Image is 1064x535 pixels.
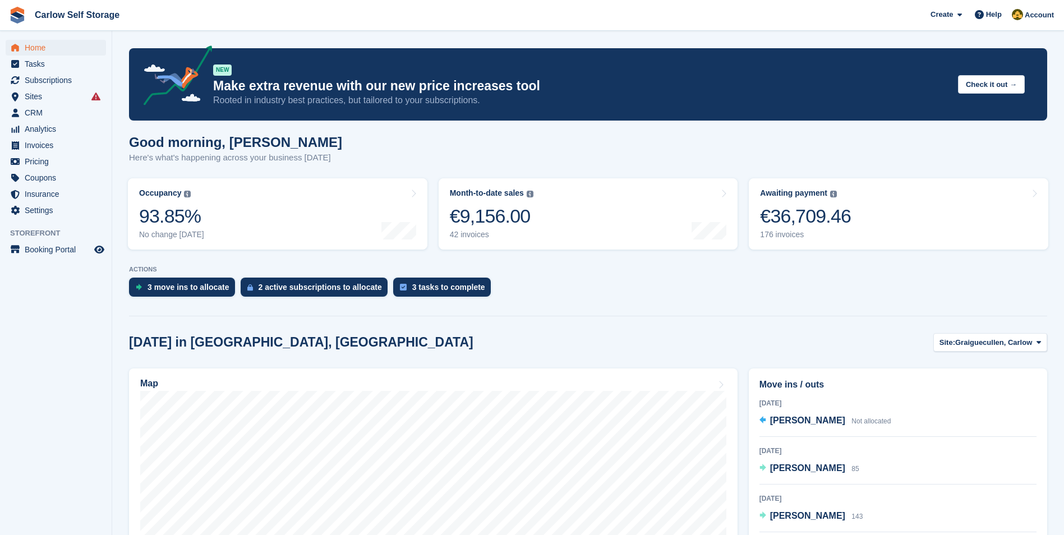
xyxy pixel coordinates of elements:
img: move_ins_to_allocate_icon-fdf77a2bb77ea45bf5b3d319d69a93e2d87916cf1d5bf7949dd705db3b84f3ca.svg [136,284,142,290]
a: menu [6,121,106,137]
span: Booking Portal [25,242,92,257]
span: Help [986,9,1002,20]
span: 143 [851,513,863,520]
a: [PERSON_NAME] 85 [759,462,859,476]
span: [PERSON_NAME] [770,463,845,473]
div: 176 invoices [760,230,851,239]
div: 3 move ins to allocate [148,283,229,292]
div: Awaiting payment [760,188,827,198]
span: Invoices [25,137,92,153]
h2: Move ins / outs [759,378,1037,391]
a: menu [6,170,106,186]
span: Coupons [25,170,92,186]
img: task-75834270c22a3079a89374b754ae025e5fb1db73e45f91037f5363f120a921f8.svg [400,284,407,290]
p: ACTIONS [129,266,1047,273]
a: menu [6,72,106,88]
a: menu [6,154,106,169]
span: Settings [25,202,92,218]
img: active_subscription_to_allocate_icon-d502201f5373d7db506a760aba3b589e785aa758c864c3986d89f69b8ff3... [247,284,253,291]
div: €36,709.46 [760,205,851,228]
a: Occupancy 93.85% No change [DATE] [128,178,427,250]
a: Awaiting payment €36,709.46 176 invoices [749,178,1048,250]
span: Site: [939,337,955,348]
div: NEW [213,64,232,76]
a: menu [6,40,106,56]
span: CRM [25,105,92,121]
a: Month-to-date sales €9,156.00 42 invoices [439,178,738,250]
span: Sites [25,89,92,104]
a: Preview store [93,243,106,256]
p: Rooted in industry best practices, but tailored to your subscriptions. [213,94,949,107]
img: icon-info-grey-7440780725fd019a000dd9b08b2336e03edf1995a4989e88bcd33f0948082b44.svg [527,191,533,197]
a: menu [6,186,106,202]
a: menu [6,202,106,218]
div: [DATE] [759,398,1037,408]
span: Create [931,9,953,20]
i: Smart entry sync failures have occurred [91,92,100,101]
img: icon-info-grey-7440780725fd019a000dd9b08b2336e03edf1995a4989e88bcd33f0948082b44.svg [830,191,837,197]
a: menu [6,89,106,104]
a: 3 tasks to complete [393,278,496,302]
h1: Good morning, [PERSON_NAME] [129,135,342,150]
div: No change [DATE] [139,230,204,239]
div: €9,156.00 [450,205,533,228]
span: Storefront [10,228,112,239]
span: [PERSON_NAME] [770,511,845,520]
span: Not allocated [851,417,891,425]
div: [DATE] [759,446,1037,456]
div: 93.85% [139,205,204,228]
button: Site: Graiguecullen, Carlow [933,333,1047,352]
div: Occupancy [139,188,181,198]
h2: Map [140,379,158,389]
div: 42 invoices [450,230,533,239]
span: 85 [851,465,859,473]
a: menu [6,105,106,121]
img: Kevin Moore [1012,9,1023,20]
a: menu [6,137,106,153]
div: [DATE] [759,494,1037,504]
img: price-adjustments-announcement-icon-8257ccfd72463d97f412b2fc003d46551f7dbcb40ab6d574587a9cd5c0d94... [134,45,213,109]
img: icon-info-grey-7440780725fd019a000dd9b08b2336e03edf1995a4989e88bcd33f0948082b44.svg [184,191,191,197]
span: Analytics [25,121,92,137]
span: Graiguecullen, Carlow [955,337,1032,348]
a: menu [6,242,106,257]
span: [PERSON_NAME] [770,416,845,425]
a: 3 move ins to allocate [129,278,241,302]
span: Insurance [25,186,92,202]
div: Month-to-date sales [450,188,524,198]
span: Pricing [25,154,92,169]
div: 3 tasks to complete [412,283,485,292]
a: 2 active subscriptions to allocate [241,278,393,302]
a: [PERSON_NAME] 143 [759,509,863,524]
span: Tasks [25,56,92,72]
img: stora-icon-8386f47178a22dfd0bd8f6a31ec36ba5ce8667c1dd55bd0f319d3a0aa187defe.svg [9,7,26,24]
a: Carlow Self Storage [30,6,124,24]
div: 2 active subscriptions to allocate [259,283,382,292]
button: Check it out → [958,75,1025,94]
h2: [DATE] in [GEOGRAPHIC_DATA], [GEOGRAPHIC_DATA] [129,335,473,350]
span: Account [1025,10,1054,21]
span: Subscriptions [25,72,92,88]
a: menu [6,56,106,72]
span: Home [25,40,92,56]
a: [PERSON_NAME] Not allocated [759,414,891,428]
p: Make extra revenue with our new price increases tool [213,78,949,94]
p: Here's what's happening across your business [DATE] [129,151,342,164]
